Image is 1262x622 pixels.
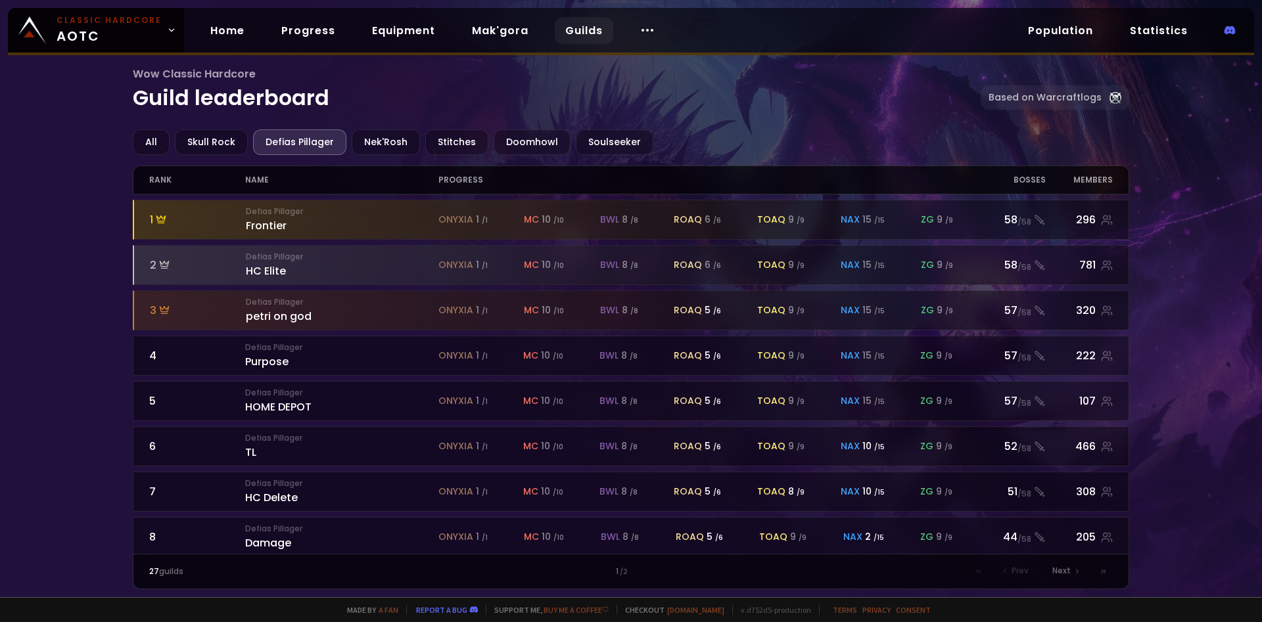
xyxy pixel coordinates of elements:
div: 8 [621,349,638,363]
small: Classic Hardcore [57,14,162,26]
span: bwl [599,349,619,363]
div: Bosses [968,166,1045,194]
small: Defias Pillager [245,342,438,353]
div: 9 [788,213,805,227]
div: HC Elite [246,251,438,279]
a: Mak'gora [461,17,539,44]
span: Checkout [617,605,724,615]
div: 6 [705,258,721,272]
div: 10 [542,213,564,227]
small: Defias Pillager [245,432,438,444]
small: / 58 [1017,216,1031,228]
span: nax [841,394,860,408]
div: 2 [865,530,884,544]
h1: Guild leaderboard [133,66,981,114]
small: / 1 [482,442,488,452]
small: / 8 [630,306,638,316]
div: 5 [705,303,721,317]
div: 466 [1046,438,1113,455]
div: 9 [936,530,952,544]
div: 5 [149,393,246,409]
span: mc [524,303,539,317]
div: 9 [936,349,952,363]
span: zg [921,213,934,227]
div: 8 [788,485,805,499]
span: mc [524,213,539,227]
small: / 58 [1017,261,1031,273]
div: Defias Pillager [253,129,346,155]
div: Stitches [425,129,488,155]
span: AOTC [57,14,162,46]
span: onyxia [438,394,473,408]
small: Defias Pillager [246,251,438,263]
span: onyxia [438,213,473,227]
div: 10 [541,485,563,499]
span: roaq [674,485,702,499]
span: toaq [757,394,785,408]
small: / 10 [553,215,564,225]
div: 10 [542,258,564,272]
small: / 6 [713,487,721,497]
img: Warcraftlog [1110,92,1121,104]
span: onyxia [438,349,473,363]
div: 7 [149,483,246,500]
div: 9 [788,303,805,317]
small: Defias Pillager [245,523,438,535]
div: 1 [476,213,488,227]
small: / 9 [945,397,952,407]
small: / 10 [553,487,563,497]
span: toaq [757,258,785,272]
small: / 9 [945,533,952,543]
small: / 15 [874,351,885,361]
span: toaq [757,213,785,227]
small: / 58 [1017,397,1031,409]
small: / 9 [945,442,952,452]
a: Privacy [862,605,891,615]
span: mc [523,439,538,453]
small: / 10 [553,351,563,361]
a: Classic HardcoreAOTC [8,8,184,53]
small: / 1 [482,306,488,316]
div: 5 [705,349,721,363]
a: a fan [379,605,398,615]
a: 2Defias PillagerHC Eliteonyxia 1 /1mc 10 /10bwl 8 /8roaq 6 /6toaq 9 /9nax 15 /15zg 9 /958/58781 [133,245,1130,285]
div: 2 [150,257,246,273]
small: / 6 [713,306,721,316]
small: / 9 [799,533,806,543]
div: 9 [788,394,805,408]
span: Support me, [486,605,609,615]
div: 308 [1046,483,1113,500]
a: 3Defias Pillagerpetri on godonyxia 1 /1mc 10 /10bwl 8 /8roaq 5 /6toaq 9 /9nax 15 /15zg 9 /957/58320 [133,290,1130,330]
div: 1 [476,439,488,453]
span: onyxia [438,303,473,317]
div: 15 [862,349,885,363]
div: 9 [936,394,952,408]
span: zg [920,439,933,453]
span: onyxia [438,258,473,272]
span: zg [921,303,934,317]
a: Guilds [555,17,613,44]
div: 10 [542,530,564,544]
div: 57 [968,393,1045,409]
div: 10 [862,439,885,453]
span: zg [920,394,933,408]
div: 781 [1046,257,1113,273]
span: mc [523,485,538,499]
div: Nek'Rosh [352,129,420,155]
span: nax [841,349,860,363]
small: / 8 [630,261,638,271]
a: [DOMAIN_NAME] [667,605,724,615]
span: toaq [757,303,785,317]
a: Buy me a coffee [544,605,609,615]
small: / 1 [482,351,488,361]
div: 8 [622,530,639,544]
span: Next [1052,565,1071,577]
div: 1 [476,394,488,408]
div: 15 [862,394,885,408]
div: guilds [149,566,390,577]
small: / 15 [874,306,885,316]
small: / 10 [553,306,564,316]
small: / 9 [797,487,805,497]
div: 15 [862,303,885,317]
span: Prev [1012,565,1029,577]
